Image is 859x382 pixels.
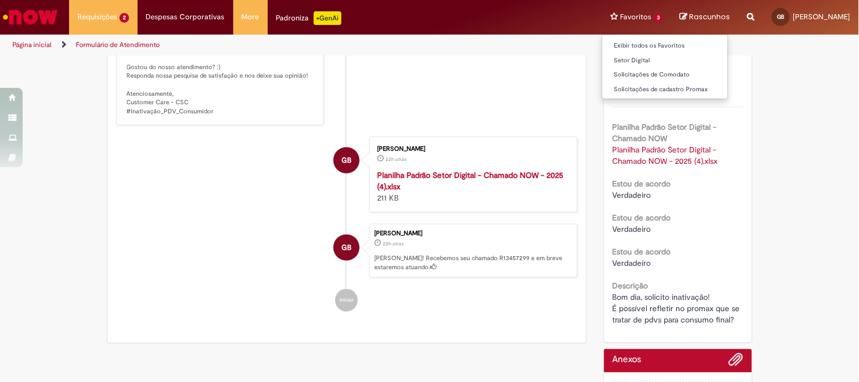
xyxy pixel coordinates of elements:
span: Verdadeiro [613,258,651,268]
span: Bom dia, solicito inativação! É possível refletir no promax que se tratar de pdvs para consumo fi... [613,292,742,325]
a: Download de Planilha Padrão Setor Digital - Chamado NOW - 2025 (4).xlsx [613,145,719,166]
span: 22h atrás [386,156,407,163]
div: [PERSON_NAME] [377,146,566,152]
a: Exibir todos os Favoritos [602,40,728,52]
span: Verdadeiro [613,190,651,200]
a: Solicitações de cadastro Promax [602,83,728,96]
div: [PERSON_NAME] [374,230,571,237]
span: Requisições [78,11,117,23]
b: Descrição [613,281,648,291]
span: More [242,11,259,23]
img: ServiceNow [1,6,59,28]
span: Favoritos [620,11,651,23]
a: Solicitações de Comodato [602,69,728,81]
button: Adicionar anexos [729,352,743,372]
div: Gabriella de Oliveira Bittencourt [334,235,360,261]
div: 211 KB [377,169,566,203]
ul: Favoritos [602,34,728,99]
span: 2 [119,13,129,23]
time: 28/08/2025 11:38:43 [386,156,407,163]
p: [PERSON_NAME]! Recebemos seu chamado R13457299 e em breve estaremos atuando. [374,254,571,271]
a: Planilha Padrão Setor Digital - Chamado NOW - 2025 (4).xlsx [377,170,563,192]
time: 28/08/2025 11:42:20 [383,240,404,247]
a: Página inicial [12,40,52,49]
div: Gabriella de Oliveira Bittencourt [334,147,360,173]
a: Setor Digital [602,54,728,67]
span: [PERSON_NAME] [793,12,851,22]
span: GB [341,147,352,174]
div: Padroniza [276,11,341,25]
span: GB [777,13,785,20]
li: Gabriella de Oliveira Bittencourt [116,224,578,278]
span: 3 [653,13,663,23]
b: Estou de acordo [613,213,671,223]
span: Verdadeiro [613,224,651,234]
b: Estou de acordo [613,179,671,189]
h2: Anexos [613,355,642,365]
span: GB [341,234,352,261]
a: Rascunhos [680,12,730,23]
a: Formulário de Atendimento [76,40,160,49]
p: +GenAi [314,11,341,25]
span: 22h atrás [383,240,404,247]
b: Planilha Padrão Setor Digital - Chamado NOW [613,122,717,143]
ul: Trilhas de página [8,35,564,56]
span: Rascunhos [690,11,730,22]
span: Despesas Corporativas [146,11,225,23]
b: Estou de acordo [613,247,671,257]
